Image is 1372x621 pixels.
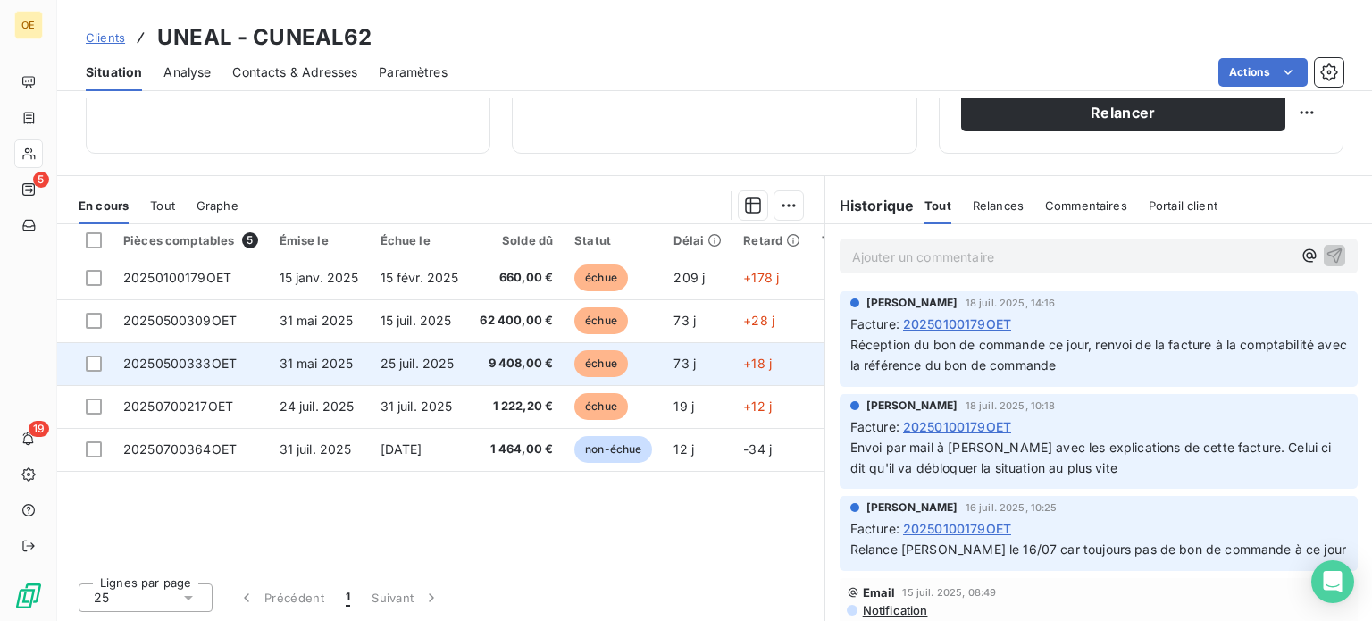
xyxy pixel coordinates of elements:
button: Relancer [961,94,1285,131]
div: Solde dû [480,233,553,248]
span: Paramètres [379,63,448,81]
span: 1 222,20 € [480,398,553,415]
span: [PERSON_NAME] [866,295,958,311]
span: Facture : [850,315,899,333]
span: Email [863,585,896,600]
span: 20250500333OET [123,356,237,371]
a: 5 [14,175,42,204]
span: Tout [150,198,175,213]
span: Commentaires [1045,198,1127,213]
span: 62 400,00 € [480,312,553,330]
img: Logo LeanPay [14,582,43,610]
span: 73 j [673,356,696,371]
span: non-échue [574,436,652,463]
div: Délai [673,233,722,248]
button: 1 [335,579,361,617]
span: Relances [973,198,1024,213]
span: 19 j [673,399,694,414]
span: 25 [94,589,109,607]
span: 25 juil. 2025 [381,356,455,371]
span: +12 j [743,399,772,414]
div: Échue le [381,233,459,248]
span: 31 juil. 2025 [280,441,352,457]
span: 660,00 € [480,269,553,287]
span: 24 juil. 2025 [280,399,355,414]
span: Facture : [850,417,899,436]
span: En cours [79,198,129,213]
span: 5 [33,172,49,188]
span: Réception du bon de commande ce jour, renvoi de la facture à la comptabilité avec la référence du... [850,337,1351,373]
span: 20250700217OET [123,399,233,414]
button: Suivant [361,579,451,617]
div: Pièces comptables [123,232,258,248]
span: [PERSON_NAME] [866,398,958,414]
span: 20250500309OET [123,313,237,328]
span: Contacts & Adresses [232,63,357,81]
div: Émise le [280,233,359,248]
span: 209 j [673,270,705,285]
span: Situation [86,63,142,81]
span: +18 j [743,356,772,371]
span: échue [574,307,628,334]
span: 15 févr. 2025 [381,270,459,285]
span: 15 juil. 2025, 08:49 [902,587,996,598]
span: 20250100179OET [123,270,231,285]
span: 1 464,00 € [480,441,553,458]
span: 20250100179OET [903,315,1011,333]
span: 12 j [673,441,694,457]
span: 15 juil. 2025 [381,313,452,328]
span: Envoi par mail à [PERSON_NAME] avec les explications de cette facture. Celui ci dit qu'il va débl... [850,440,1335,475]
span: +178 j [743,270,779,285]
span: Analyse [163,63,211,81]
span: 20250100179OET [903,417,1011,436]
h6: Historique [825,195,915,216]
span: 18 juil. 2025, 14:16 [966,298,1056,308]
span: Tout [924,198,951,213]
span: Clients [86,30,125,45]
span: 20250100179OET [903,519,1011,538]
span: échue [574,350,628,377]
span: [DATE] [381,441,422,457]
span: Notification [861,603,928,617]
span: 15 janv. 2025 [280,270,359,285]
a: Clients [86,29,125,46]
span: +28 j [743,313,774,328]
span: 19 [29,421,49,437]
span: 31 juil. 2025 [381,399,453,414]
span: Facture : [850,519,899,538]
span: 5 [242,232,258,248]
div: Statut [574,233,652,248]
span: Relance [PERSON_NAME] le 16/07 car toujours pas de bon de commande à ce jour [850,541,1346,557]
span: 73 j [673,313,696,328]
span: 18 juil. 2025, 10:18 [966,400,1056,411]
span: 20250700364OET [123,441,237,457]
span: [PERSON_NAME] [866,499,958,516]
span: 31 mai 2025 [280,313,354,328]
span: 9 408,00 € [480,355,553,373]
span: échue [574,393,628,420]
span: échue [574,264,628,291]
span: 16 juil. 2025, 10:25 [966,502,1058,513]
div: Retard [743,233,800,248]
button: Précédent [227,579,335,617]
div: OE [14,11,43,39]
button: Actions [1218,58,1308,87]
div: Tag relance [822,233,909,248]
span: -34 j [743,441,772,457]
h3: UNEAL - CUNEAL62 [157,21,372,54]
span: 1 [346,589,350,607]
span: Portail client [1149,198,1217,213]
div: Open Intercom Messenger [1311,560,1354,603]
span: Graphe [197,198,238,213]
span: 31 mai 2025 [280,356,354,371]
